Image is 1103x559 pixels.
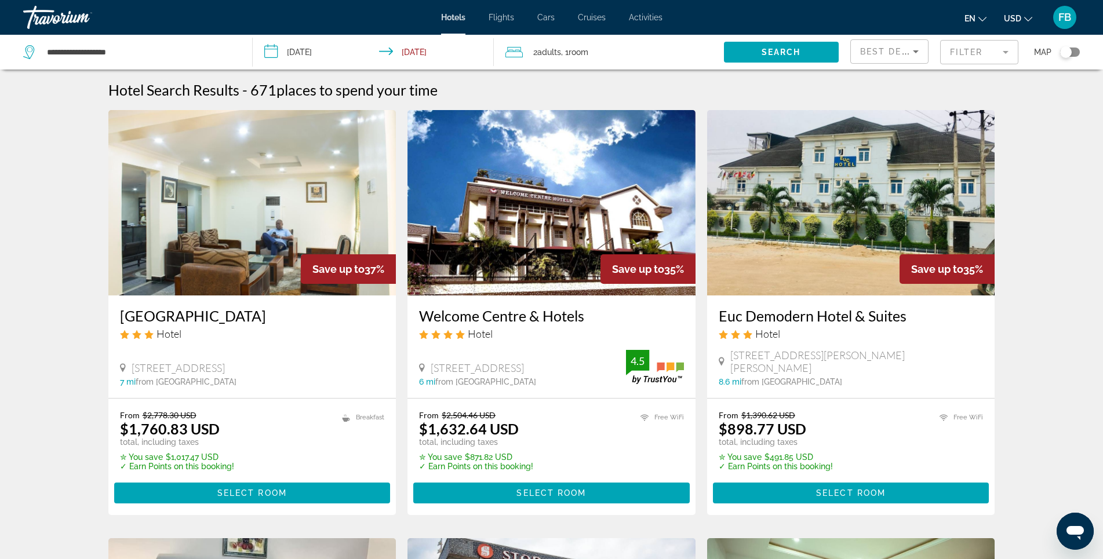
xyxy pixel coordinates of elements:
[719,437,833,447] p: total, including taxes
[419,307,684,324] a: Welcome Centre & Hotels
[242,81,247,98] span: -
[719,377,741,386] span: 8.6 mi
[120,462,234,471] p: ✓ Earn Points on this booking!
[707,110,995,295] img: Hotel image
[1057,513,1094,550] iframe: Button to launch messaging window
[719,462,833,471] p: ✓ Earn Points on this booking!
[626,350,684,384] img: trustyou-badge.svg
[537,48,561,57] span: Adults
[276,81,438,98] span: places to spend your time
[120,437,234,447] p: total, including taxes
[442,410,496,420] del: $2,504.46 USD
[120,452,234,462] p: $1,017.47 USD
[120,307,385,324] a: [GEOGRAPHIC_DATA]
[419,327,684,340] div: 4 star Hotel
[911,263,963,275] span: Save up to
[419,452,533,462] p: $871.82 USD
[741,377,842,386] span: from [GEOGRAPHIC_DATA]
[336,410,384,425] li: Breakfast
[120,410,140,420] span: From
[136,377,236,386] span: from [GEOGRAPHIC_DATA]
[626,354,649,368] div: 4.5
[719,420,806,437] ins: $898.77 USD
[413,485,690,498] a: Select Room
[312,263,365,275] span: Save up to
[719,452,833,462] p: $491.85 USD
[494,35,723,70] button: Travelers: 2 adults, 0 children
[533,44,561,60] span: 2
[1058,12,1071,23] span: FB
[713,485,989,498] a: Select Room
[719,327,984,340] div: 3 star Hotel
[120,327,385,340] div: 3 star Hotel
[629,13,662,22] a: Activities
[217,488,287,498] span: Select Room
[1050,5,1080,30] button: User Menu
[156,327,181,340] span: Hotel
[600,254,696,284] div: 35%
[419,452,462,462] span: ✮ You save
[816,488,886,498] span: Select Room
[755,327,780,340] span: Hotel
[730,349,984,374] span: [STREET_ADDRESS][PERSON_NAME][PERSON_NAME]
[860,47,920,56] span: Best Deals
[741,410,795,420] del: $1,390.62 USD
[860,45,919,59] mat-select: Sort by
[419,420,519,437] ins: $1,632.64 USD
[612,263,664,275] span: Save up to
[900,254,995,284] div: 35%
[253,35,494,70] button: Check-in date: Oct 27, 2025 Check-out date: Nov 17, 2025
[1004,14,1021,23] span: USD
[724,42,839,63] button: Search
[516,488,586,498] span: Select Room
[108,81,239,98] h1: Hotel Search Results
[1034,44,1051,60] span: Map
[419,437,533,447] p: total, including taxes
[120,452,163,462] span: ✮ You save
[301,254,396,284] div: 37%
[419,462,533,471] p: ✓ Earn Points on this booking!
[419,410,439,420] span: From
[250,81,438,98] h2: 671
[1004,10,1032,27] button: Change currency
[114,485,391,498] a: Select Room
[413,483,690,503] button: Select Room
[132,361,225,374] span: [STREET_ADDRESS]
[441,13,465,22] a: Hotels
[561,44,588,60] span: , 1
[537,13,555,22] a: Cars
[23,2,139,32] a: Travorium
[407,110,696,295] img: Hotel image
[120,420,220,437] ins: $1,760.83 USD
[964,14,975,23] span: en
[934,410,983,425] li: Free WiFi
[489,13,514,22] a: Flights
[1051,47,1080,57] button: Toggle map
[108,110,396,295] img: Hotel image
[762,48,801,57] span: Search
[569,48,588,57] span: Room
[419,377,435,386] span: 6 mi
[143,410,196,420] del: $2,778.30 USD
[431,361,524,374] span: [STREET_ADDRESS]
[719,307,984,324] a: Euc Demodern Hotel & Suites
[964,10,986,27] button: Change language
[435,377,536,386] span: from [GEOGRAPHIC_DATA]
[635,410,684,425] li: Free WiFi
[468,327,493,340] span: Hotel
[578,13,606,22] a: Cruises
[713,483,989,503] button: Select Room
[940,39,1018,65] button: Filter
[719,410,738,420] span: From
